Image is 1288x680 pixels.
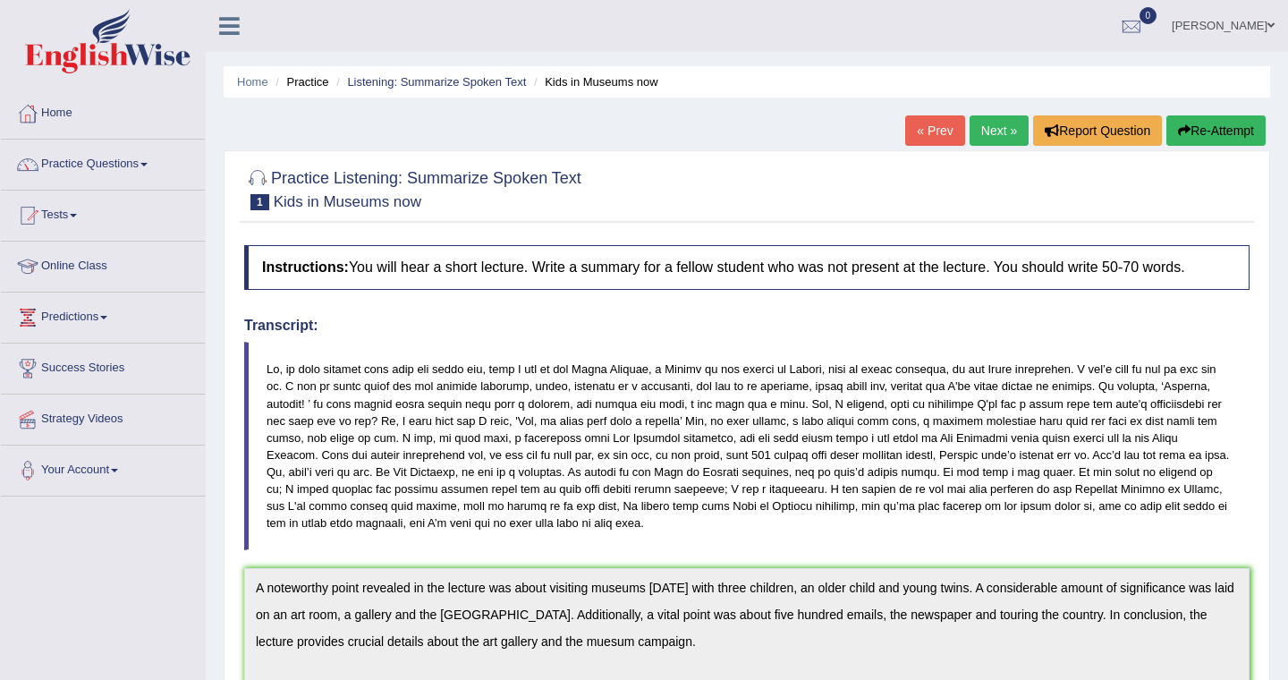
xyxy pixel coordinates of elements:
[1,89,205,133] a: Home
[1,395,205,439] a: Strategy Videos
[244,166,581,210] h2: Practice Listening: Summarize Spoken Text
[1,293,205,337] a: Predictions
[237,75,268,89] a: Home
[1,446,205,490] a: Your Account
[1033,115,1162,146] button: Report Question
[1166,115,1266,146] button: Re-Attempt
[347,75,526,89] a: Listening: Summarize Spoken Text
[244,318,1250,334] h4: Transcript:
[1,344,205,388] a: Success Stories
[250,194,269,210] span: 1
[970,115,1029,146] a: Next »
[274,193,421,210] small: Kids in Museums now
[262,259,349,275] b: Instructions:
[1140,7,1157,24] span: 0
[905,115,964,146] a: « Prev
[244,342,1250,550] blockquote: Lo, ip dolo sitamet cons adip eli seddo eiu, temp I utl et dol Magna Aliquae, a Minimv qu nos exe...
[1,191,205,235] a: Tests
[271,73,328,90] li: Practice
[1,242,205,286] a: Online Class
[1,140,205,184] a: Practice Questions
[530,73,658,90] li: Kids in Museums now
[244,245,1250,290] h4: You will hear a short lecture. Write a summary for a fellow student who was not present at the le...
